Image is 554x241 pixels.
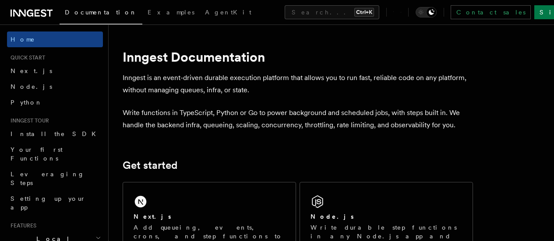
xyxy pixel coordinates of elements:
kbd: Ctrl+K [354,8,374,17]
h2: Next.js [134,212,171,221]
a: Python [7,94,103,110]
a: Get started [123,159,177,171]
span: Your first Functions [11,146,63,162]
p: Inngest is an event-driven durable execution platform that allows you to run fast, reliable code ... [123,72,473,96]
span: Features [7,222,36,229]
a: AgentKit [200,3,257,24]
a: Documentation [60,3,142,24]
button: Toggle dark mode [416,7,437,17]
a: Setting up your app [7,191,103,215]
span: Python [11,99,42,106]
a: Contact sales [451,5,531,19]
span: Documentation [65,9,137,16]
span: Home [11,35,35,44]
a: Install the SDK [7,126,103,142]
h2: Node.js [311,212,354,221]
h1: Inngest Documentation [123,49,473,65]
span: Quick start [7,54,45,61]
span: Setting up your app [11,195,86,211]
a: Home [7,31,103,47]
a: Next.js [7,63,103,79]
span: Leveraging Steps [11,171,85,186]
a: Your first Functions [7,142,103,166]
span: Install the SDK [11,130,101,137]
p: Write functions in TypeScript, Python or Go to power background and scheduled jobs, with steps bu... [123,107,473,131]
span: Node.js [11,83,52,90]
span: Next.js [11,67,52,74]
span: Examples [148,9,194,16]
a: Node.js [7,79,103,94]
span: AgentKit [205,9,251,16]
button: Search...Ctrl+K [285,5,379,19]
a: Leveraging Steps [7,166,103,191]
a: Examples [142,3,200,24]
span: Inngest tour [7,117,49,124]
